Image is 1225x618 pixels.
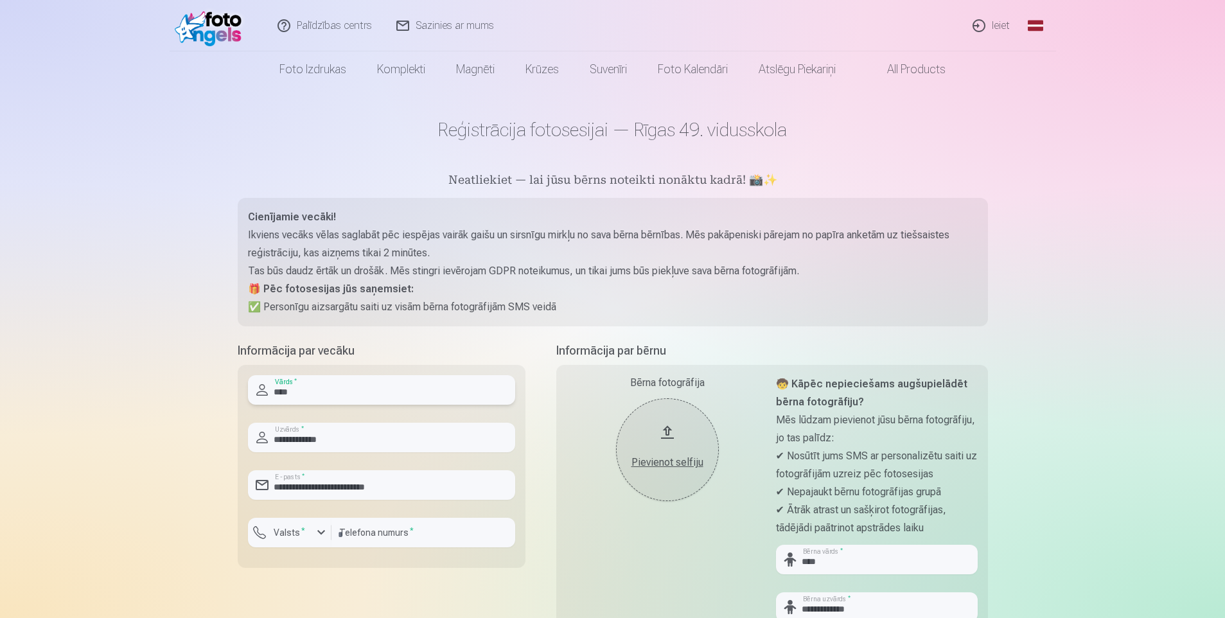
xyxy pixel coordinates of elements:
strong: Cienījamie vecāki! [248,211,336,223]
h5: Informācija par vecāku [238,342,525,360]
a: Komplekti [362,51,441,87]
p: Tas būs daudz ērtāk un drošāk. Mēs stingri ievērojam GDPR noteikumus, un tikai jums būs piekļuve ... [248,262,978,280]
strong: 🧒 Kāpēc nepieciešams augšupielādēt bērna fotogrāfiju? [776,378,967,408]
h5: Neatliekiet — lai jūsu bērns noteikti nonāktu kadrā! 📸✨ [238,172,988,190]
a: Krūzes [510,51,574,87]
p: ✅ Personīgu aizsargātu saiti uz visām bērna fotogrāfijām SMS veidā [248,298,978,316]
div: Pievienot selfiju [629,455,706,470]
p: Ikviens vecāks vēlas saglabāt pēc iespējas vairāk gaišu un sirsnīgu mirkļu no sava bērna bērnības... [248,226,978,262]
a: Magnēti [441,51,510,87]
h1: Reģistrācija fotosesijai — Rīgas 49. vidusskola [238,118,988,141]
a: Atslēgu piekariņi [743,51,851,87]
p: ✔ Nosūtīt jums SMS ar personalizētu saiti uz fotogrāfijām uzreiz pēc fotosesijas [776,447,978,483]
button: Valsts* [248,518,331,547]
a: Foto kalendāri [642,51,743,87]
p: ✔ Nepajaukt bērnu fotogrāfijas grupā [776,483,978,501]
img: /fa1 [175,5,249,46]
a: Foto izdrukas [264,51,362,87]
a: All products [851,51,961,87]
p: Mēs lūdzam pievienot jūsu bērna fotogrāfiju, jo tas palīdz: [776,411,978,447]
strong: 🎁 Pēc fotosesijas jūs saņemsiet: [248,283,414,295]
h5: Informācija par bērnu [556,342,988,360]
p: ✔ Ātrāk atrast un sašķirot fotogrāfijas, tādējādi paātrinot apstrādes laiku [776,501,978,537]
button: Pievienot selfiju [616,398,719,501]
label: Valsts [269,526,310,539]
a: Suvenīri [574,51,642,87]
div: Bērna fotogrāfija [567,375,768,391]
